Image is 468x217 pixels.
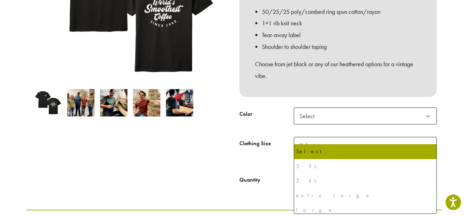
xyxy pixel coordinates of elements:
div: 2 XL [296,176,434,186]
img: World's Smoothest Coffee T-Shirt [34,89,62,116]
div: Quantity [239,176,261,184]
div: 3 XL [296,161,434,172]
span: Select [294,107,437,124]
img: World's Smoothest Coffee T-Shirt - Image 4 [133,89,160,116]
li: 1×1 rib knit neck [262,17,421,29]
p: Choose from jet black or any of our heathered options for a vintage vibe. [255,58,421,82]
span: Select [297,109,321,123]
li: Shoulder to shoulder taping [262,41,421,53]
div: large [296,205,434,215]
span: Select [297,139,321,152]
img: World's Smoothest Coffee T-Shirt - Image 3 [100,89,127,116]
label: Color [239,109,294,119]
div: extra large [296,190,434,201]
li: Tear-away label [262,29,421,41]
label: Clothing Size [239,139,294,149]
li: 50/25/25 poly/combed ring spun cotton/rayon [262,6,421,18]
img: World's Smoothest Coffee T-Shirt - Image 5 [166,89,193,116]
img: World's Smoothest Coffee T-Shirt - Image 2 [67,89,95,116]
li: Select [294,144,436,159]
span: Select [294,137,437,154]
